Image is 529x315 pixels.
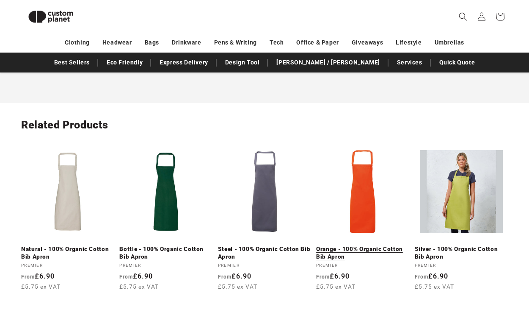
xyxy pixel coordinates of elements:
[21,245,114,260] a: Natural - 100% Organic Cotton Bib Apron
[396,35,422,50] a: Lifestyle
[221,55,264,70] a: Design Tool
[384,223,529,315] iframe: Chat Widget
[50,55,94,70] a: Best Sellers
[296,35,339,50] a: Office & Paper
[218,245,311,260] a: Steel - 100% Organic Cotton Bib Apron
[214,35,257,50] a: Pens & Writing
[454,7,472,26] summary: Search
[21,3,80,30] img: Custom Planet
[352,35,383,50] a: Giveaways
[119,245,212,260] a: Bottle - 100% Organic Cotton Bib Apron
[435,35,464,50] a: Umbrellas
[145,35,159,50] a: Bags
[21,118,508,132] h2: Related Products
[172,35,201,50] a: Drinkware
[102,55,147,70] a: Eco Friendly
[435,55,479,70] a: Quick Quote
[155,55,212,70] a: Express Delivery
[316,245,409,260] a: Orange - 100% Organic Cotton Bib Apron
[102,35,132,50] a: Headwear
[65,35,90,50] a: Clothing
[270,35,284,50] a: Tech
[393,55,427,70] a: Services
[272,55,384,70] a: [PERSON_NAME] / [PERSON_NAME]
